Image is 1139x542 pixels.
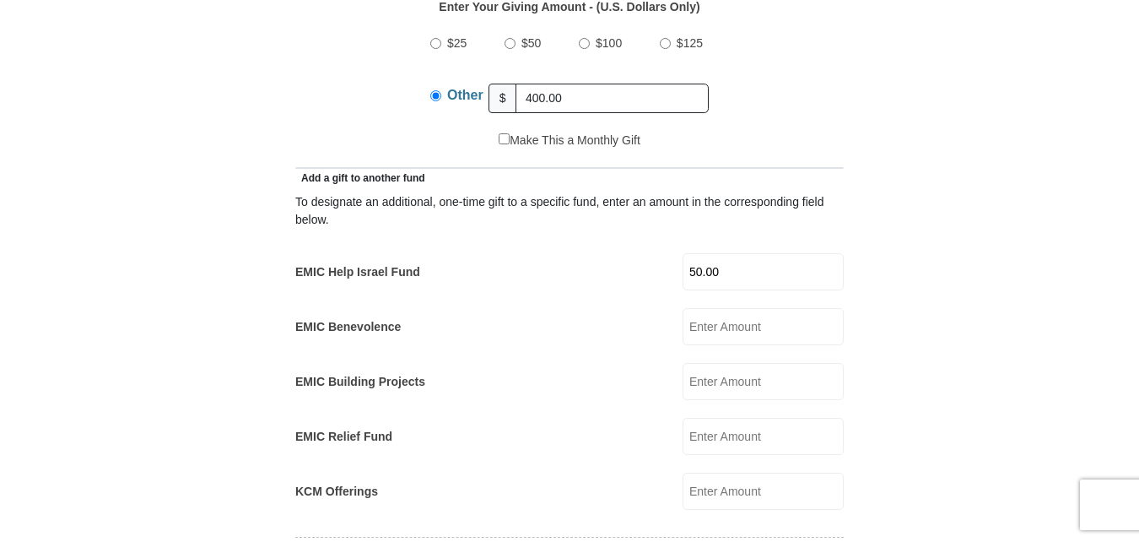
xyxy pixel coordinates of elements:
input: Enter Amount [683,418,844,455]
div: To designate an additional, one-time gift to a specific fund, enter an amount in the correspondin... [295,193,844,229]
span: $125 [677,36,703,50]
input: Other Amount [516,84,709,113]
label: Make This a Monthly Gift [499,132,640,149]
label: EMIC Help Israel Fund [295,263,420,281]
input: Enter Amount [683,308,844,345]
label: EMIC Benevolence [295,318,401,336]
input: Enter Amount [683,363,844,400]
span: $50 [521,36,541,50]
input: Make This a Monthly Gift [499,133,510,144]
span: $ [489,84,517,113]
span: Add a gift to another fund [295,172,425,184]
input: Enter Amount [683,253,844,290]
label: EMIC Building Projects [295,373,425,391]
input: Enter Amount [683,473,844,510]
label: KCM Offerings [295,483,378,501]
span: $100 [596,36,622,50]
span: Other [447,88,483,102]
label: EMIC Relief Fund [295,428,392,446]
span: $25 [447,36,467,50]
